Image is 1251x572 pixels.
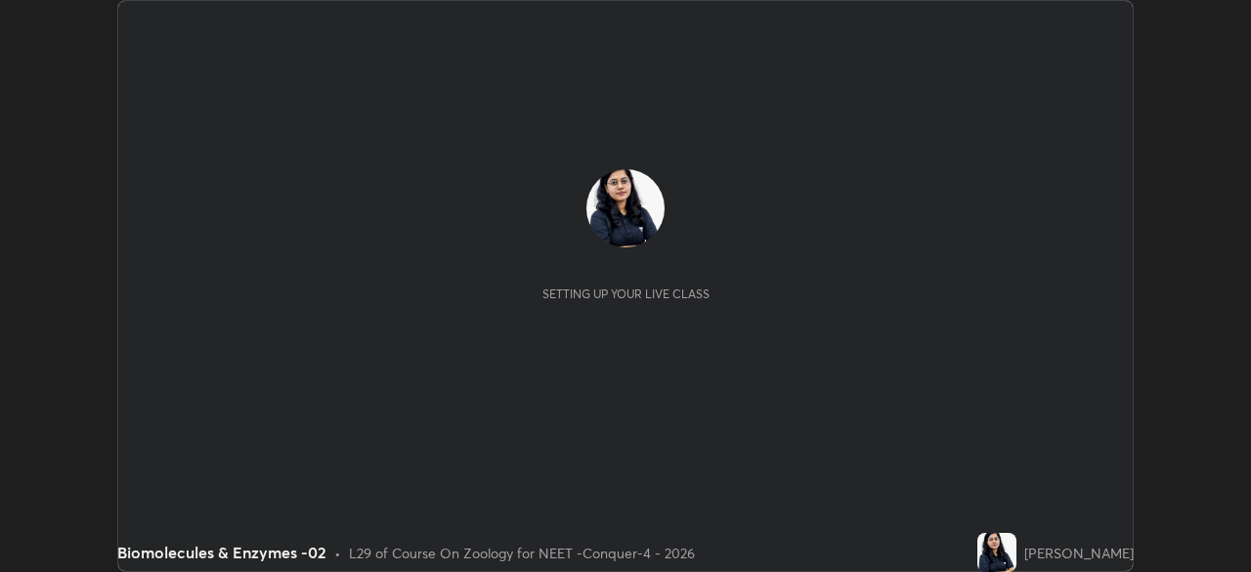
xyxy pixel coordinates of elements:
div: Setting up your live class [542,286,710,301]
img: c5c1c0953fab4165a3d8556d5a9fe923.jpg [586,169,665,247]
div: [PERSON_NAME] [1024,543,1134,563]
img: c5c1c0953fab4165a3d8556d5a9fe923.jpg [977,533,1016,572]
div: Biomolecules & Enzymes -02 [117,541,326,564]
div: • [334,543,341,563]
div: L29 of Course On Zoology for NEET -Conquer-4 - 2026 [349,543,695,563]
